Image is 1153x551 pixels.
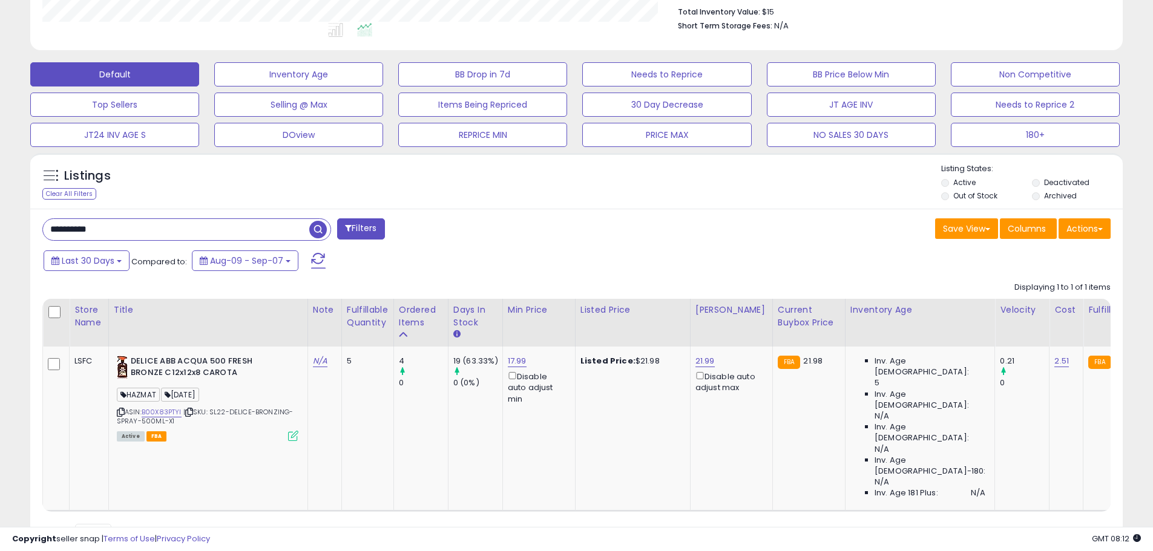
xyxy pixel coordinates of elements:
label: Active [953,177,976,187]
button: Non Competitive [951,62,1120,86]
div: Min Price [508,304,570,316]
div: $21.98 [580,356,681,367]
a: N/A [313,355,327,367]
div: Fulfillment [1088,304,1137,316]
div: Disable auto adjust min [508,370,566,405]
div: Clear All Filters [42,188,96,200]
span: N/A [875,444,889,455]
div: Store Name [74,304,103,329]
div: 19 (63.33%) [453,356,502,367]
span: Inv. Age [DEMOGRAPHIC_DATA]: [875,356,985,377]
a: Terms of Use [103,533,155,544]
label: Deactivated [1044,177,1089,187]
li: $15 [678,4,1102,18]
a: Privacy Policy [157,533,210,544]
button: BB Drop in 7d [398,62,567,86]
div: Velocity [1000,304,1044,316]
span: Inv. Age [DEMOGRAPHIC_DATA]: [875,422,985,443]
div: Fulfillable Quantity [347,304,389,329]
a: 17.99 [508,355,527,367]
button: BB Price Below Min [767,62,936,86]
span: N/A [875,477,889,487]
div: 5 [347,356,384,367]
div: Inventory Age [850,304,990,316]
label: Archived [1044,191,1077,201]
a: 2.51 [1054,355,1069,367]
span: N/A [774,20,789,31]
span: Inv. Age [DEMOGRAPHIC_DATA]: [875,389,985,411]
span: 5 [875,377,879,388]
small: FBA [1088,356,1111,369]
span: [DATE] [161,388,199,402]
div: Disable auto adjust max [695,370,763,393]
div: Displaying 1 to 1 of 1 items [1014,282,1111,293]
label: Out of Stock [953,191,997,201]
b: Short Term Storage Fees: [678,21,772,31]
div: ASIN: [117,356,298,440]
button: DOview [214,123,383,147]
div: 0 (0%) [453,377,502,388]
button: Inventory Age [214,62,383,86]
span: 2025-10-8 08:12 GMT [1092,533,1141,544]
span: FBA [146,431,167,442]
button: 180+ [951,123,1120,147]
span: Aug-09 - Sep-07 [210,255,283,267]
div: Days In Stock [453,304,498,329]
div: Current Buybox Price [778,304,840,329]
div: Cost [1054,304,1078,316]
span: Inv. Age [DEMOGRAPHIC_DATA]-180: [875,455,985,477]
button: Last 30 Days [44,250,130,271]
div: 0.21 [1000,356,1049,367]
button: Needs to Reprice [582,62,751,86]
b: Listed Price: [580,355,636,367]
span: Inv. Age 181 Plus: [875,487,938,498]
a: 21.99 [695,355,715,367]
span: All listings currently available for purchase on Amazon [117,431,145,442]
div: LSFC [74,356,99,367]
button: REPRICE MIN [398,123,567,147]
img: 41S2Xv2zrPL._SL40_.jpg [117,356,128,380]
button: Default [30,62,199,86]
b: DELICE ABB ACQUA 500 FRESH BRONZE C12x12x8 CAROTA [131,356,278,381]
div: 0 [399,377,448,388]
span: N/A [971,487,985,498]
span: N/A [875,411,889,422]
button: 30 Day Decrease [582,93,751,117]
strong: Copyright [12,533,56,544]
div: 0 [1000,377,1049,388]
button: Top Sellers [30,93,199,117]
span: Compared to: [131,256,187,267]
div: seller snap | | [12,533,210,545]
div: Listed Price [580,304,685,316]
span: Last 30 Days [62,255,114,267]
div: [PERSON_NAME] [695,304,767,316]
button: Aug-09 - Sep-07 [192,250,298,271]
button: Items Being Repriced [398,93,567,117]
a: B00X83PTYI [142,407,182,417]
span: 21.98 [803,355,823,367]
span: HAZMAT [117,388,160,402]
p: Listing States: [941,163,1123,175]
small: Days In Stock. [453,329,461,340]
div: 4 [399,356,448,367]
button: Needs to Reprice 2 [951,93,1120,117]
button: Filters [337,218,384,240]
b: Total Inventory Value: [678,7,760,17]
button: JT AGE INV [767,93,936,117]
div: Note [313,304,337,316]
button: Save View [935,218,998,239]
h5: Listings [64,168,111,184]
button: JT24 INV AGE S [30,123,199,147]
button: Columns [1000,218,1057,239]
span: Columns [1008,223,1046,235]
button: PRICE MAX [582,123,751,147]
div: Ordered Items [399,304,443,329]
div: Title [114,304,303,316]
span: | SKU: SL22-DELICE-BRONZING-SPRAY-500ML-X1 [117,407,294,425]
small: FBA [778,356,800,369]
button: Selling @ Max [214,93,383,117]
button: NO SALES 30 DAYS [767,123,936,147]
button: Actions [1059,218,1111,239]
